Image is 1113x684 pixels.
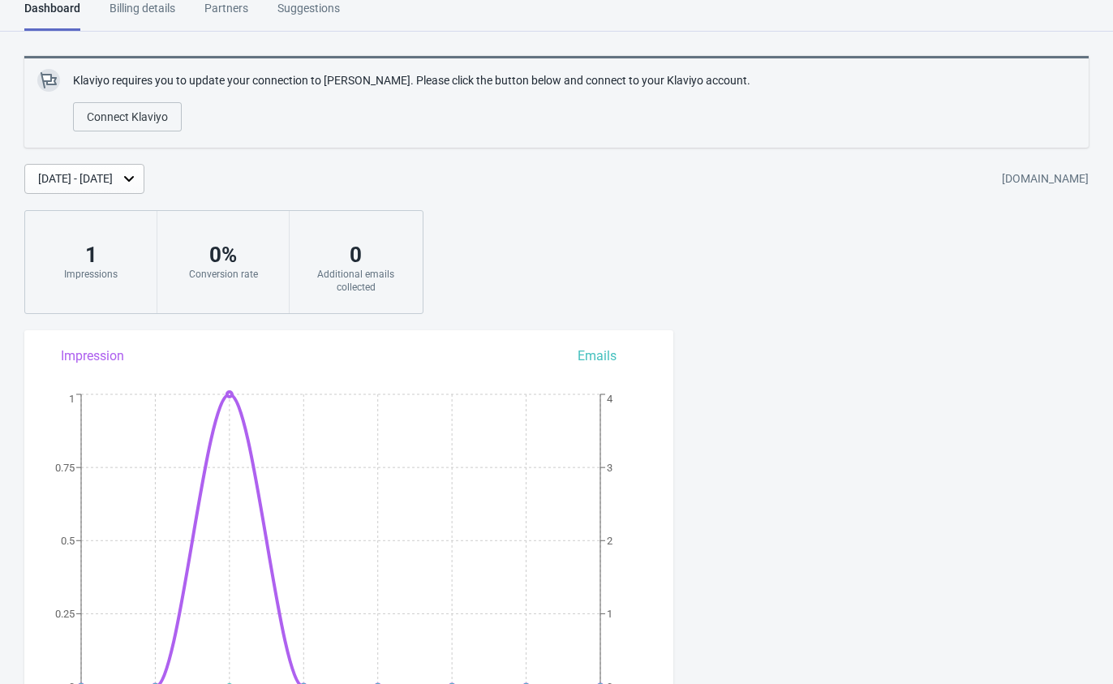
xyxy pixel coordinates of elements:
tspan: 1 [607,608,612,620]
span: Connect Klaviyo [87,110,168,123]
tspan: 0.25 [55,608,75,620]
div: [DATE] - [DATE] [38,170,113,187]
tspan: 1 [69,393,75,405]
div: 1 [41,242,140,268]
tspan: 4 [607,393,613,405]
div: 0 % [174,242,273,268]
div: Additional emails collected [306,268,406,294]
div: Conversion rate [174,268,273,281]
div: Impressions [41,268,140,281]
tspan: 0.5 [61,535,75,547]
tspan: 2 [607,535,612,547]
tspan: 0.75 [55,462,75,474]
p: Klaviyo requires you to update your connection to [PERSON_NAME]. Please click the button below an... [73,72,750,89]
div: [DOMAIN_NAME] [1002,165,1089,194]
button: Connect Klaviyo [73,102,182,131]
tspan: 3 [607,462,612,474]
div: 0 [306,242,406,268]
